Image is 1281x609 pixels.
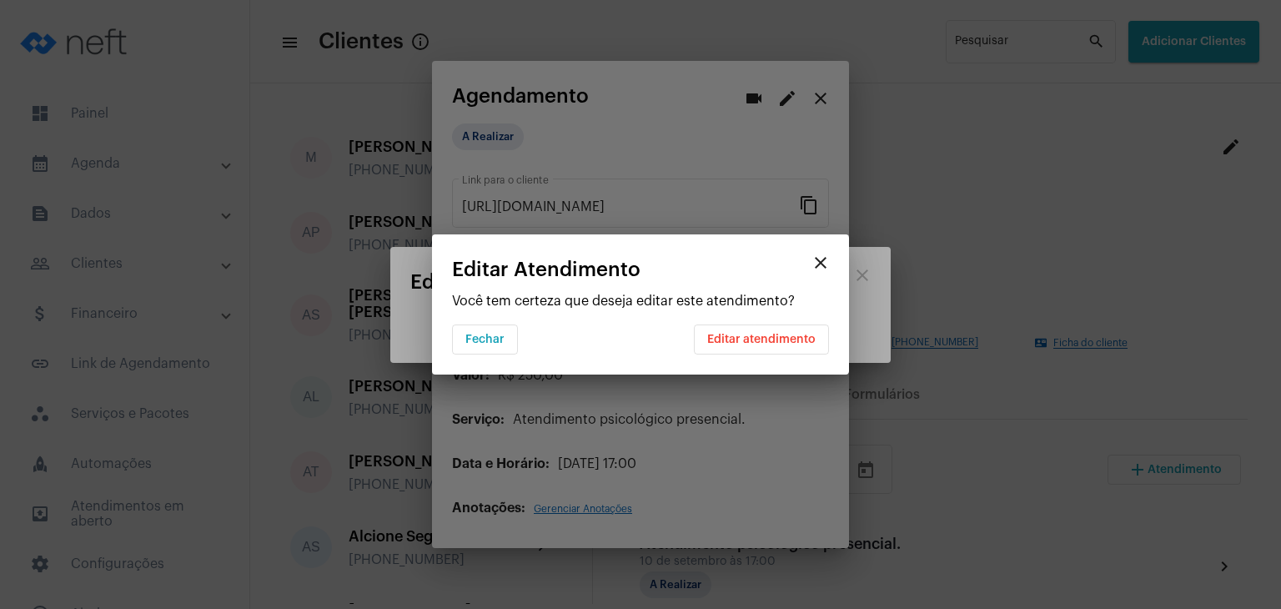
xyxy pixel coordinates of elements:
[452,294,829,309] p: Você tem certeza que deseja editar este atendimento?
[465,334,505,345] span: Fechar
[452,259,640,280] span: Editar Atendimento
[694,325,829,355] button: Editar atendimento
[707,334,816,345] span: Editar atendimento
[811,253,831,273] mat-icon: close
[452,325,518,355] button: Fechar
